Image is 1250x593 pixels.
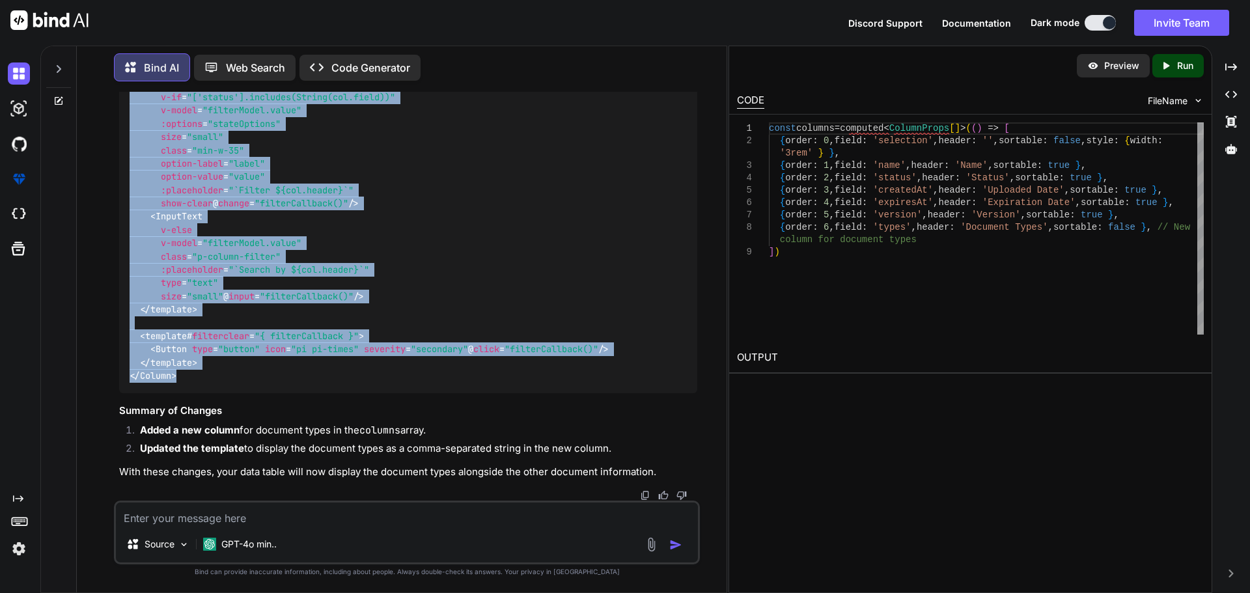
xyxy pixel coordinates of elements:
[140,304,197,316] span: </ >
[1113,185,1118,195] span: :
[229,171,265,183] span: "value"
[140,330,364,342] span: < # = >
[1020,210,1025,220] span: ,
[971,135,977,146] span: :
[10,10,89,30] img: Bind AI
[130,370,176,382] span: </ >
[161,171,223,183] span: option-value
[922,172,954,183] span: header
[1081,135,1086,146] span: ,
[737,209,752,221] div: 7
[192,330,249,342] span: filterclear
[192,344,213,355] span: type
[824,222,829,232] span: 6
[161,158,223,169] span: option-label
[1124,135,1130,146] span: {
[1064,185,1069,195] span: ,
[944,160,949,171] span: :
[988,123,999,133] span: =>
[1081,197,1124,208] span: sortable
[221,538,277,551] p: GPT-4o min..
[942,18,1011,29] span: Documentation
[1146,222,1151,232] span: ,
[812,185,818,195] span: :
[911,222,916,232] span: ,
[872,172,916,183] span: 'status'
[779,234,916,245] span: column for document types
[835,210,862,220] span: field
[1097,222,1102,232] span: :
[150,357,192,368] span: template
[130,423,697,441] li: for document types in the array.
[8,133,30,155] img: githubDark
[1081,210,1103,220] span: true
[130,211,369,302] span: < = = = = = @ = />
[872,135,932,146] span: 'selection'
[161,224,192,236] span: v-else
[1108,222,1135,232] span: false
[960,210,965,220] span: :
[1141,222,1146,232] span: }
[114,567,700,577] p: Bind can provide inaccurate information, including about people. Always double-check its answers....
[829,197,834,208] span: ,
[737,246,752,258] div: 9
[982,185,1064,195] span: 'Uploaded Date'
[1087,60,1099,72] img: preview
[993,160,1036,171] span: sortable
[796,123,835,133] span: columns
[1157,135,1162,146] span: :
[883,123,889,133] span: <
[737,221,752,234] div: 8
[835,160,862,171] span: field
[202,105,301,117] span: "filterModel.value"
[779,185,785,195] span: {
[785,210,812,220] span: order
[779,135,785,146] span: {
[161,184,223,196] span: :placeholder
[1070,185,1113,195] span: sortable
[785,172,812,183] span: order
[862,160,867,171] span: :
[835,222,862,232] span: field
[145,538,174,551] p: Source
[1015,172,1059,183] span: sortable
[872,197,932,208] span: 'expiresAt'
[737,93,764,109] div: CODE
[203,538,216,551] img: GPT-4o mini
[505,344,598,355] span: "filterCallback()"
[729,342,1212,373] h2: OUTPUT
[156,344,187,355] span: Button
[737,184,752,197] div: 5
[140,424,240,436] strong: Added a new column
[848,18,923,29] span: Discord Support
[187,277,218,289] span: "text"
[965,123,971,133] span: (
[917,222,949,232] span: header
[954,172,960,183] span: :
[1059,172,1064,183] span: :
[971,210,1021,220] span: 'Version'
[812,172,818,183] span: :
[922,210,927,220] span: ,
[187,131,223,143] span: "small"
[812,210,818,220] span: :
[1168,197,1173,208] span: ,
[862,135,867,146] span: :
[812,222,818,232] span: :
[1070,172,1092,183] span: true
[187,91,395,103] span: "['status'].includes(String(col.field))"
[1135,197,1158,208] span: true
[829,185,834,195] span: ,
[669,538,682,551] img: icon
[779,148,812,158] span: '3rem'
[1124,185,1146,195] span: true
[1070,210,1075,220] span: :
[835,148,840,158] span: ,
[8,62,30,85] img: darkChat
[119,404,697,419] h3: Summary of Changes
[1009,172,1014,183] span: ,
[829,135,834,146] span: ,
[144,60,179,76] p: Bind AI
[954,123,960,133] span: ]
[779,160,785,171] span: {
